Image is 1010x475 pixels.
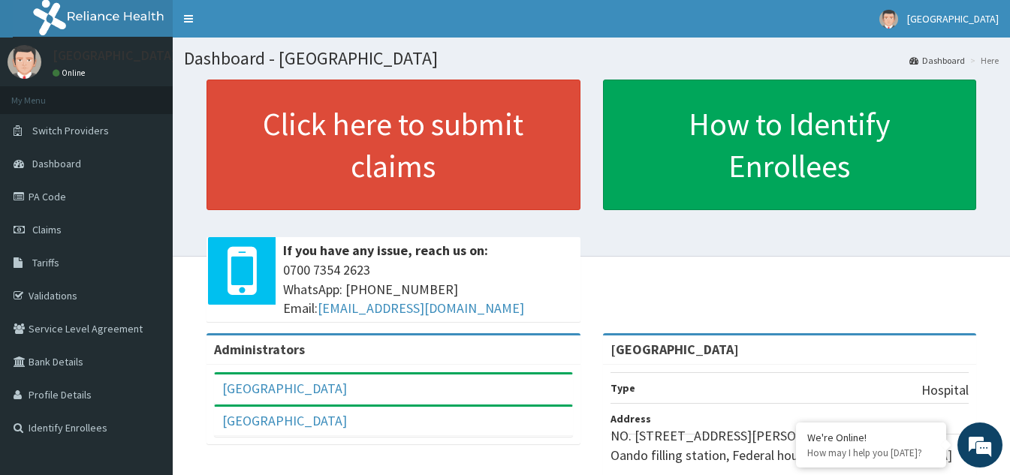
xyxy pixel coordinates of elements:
[8,45,41,79] img: User Image
[214,341,305,358] b: Administrators
[611,412,651,425] b: Address
[966,54,999,67] li: Here
[807,431,935,444] div: We're Online!
[318,299,524,317] a: [EMAIL_ADDRESS][DOMAIN_NAME]
[32,124,109,137] span: Switch Providers
[611,381,635,395] b: Type
[184,49,999,68] h1: Dashboard - [GEOGRAPHIC_DATA]
[603,80,977,210] a: How to Identify Enrollees
[32,256,59,269] span: Tariffs
[283,260,573,318] span: 0700 7354 2623 WhatsApp: [PHONE_NUMBER] Email:
[222,412,347,429] a: [GEOGRAPHIC_DATA]
[283,242,488,259] b: If you have any issue, reach us on:
[207,80,580,210] a: Click here to submit claims
[807,446,935,459] p: How may I help you today?
[909,54,965,67] a: Dashboard
[53,68,89,78] a: Online
[611,426,969,464] p: NO. [STREET_ADDRESS][PERSON_NAME], opp NNPC and Oando filling station, Federal housing, [GEOGRAPH...
[222,380,347,397] a: [GEOGRAPHIC_DATA]
[32,157,81,170] span: Dashboard
[921,380,969,400] p: Hospital
[879,10,898,29] img: User Image
[611,341,739,358] strong: [GEOGRAPHIC_DATA]
[907,12,999,26] span: [GEOGRAPHIC_DATA]
[32,223,62,236] span: Claims
[53,49,176,62] p: [GEOGRAPHIC_DATA]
